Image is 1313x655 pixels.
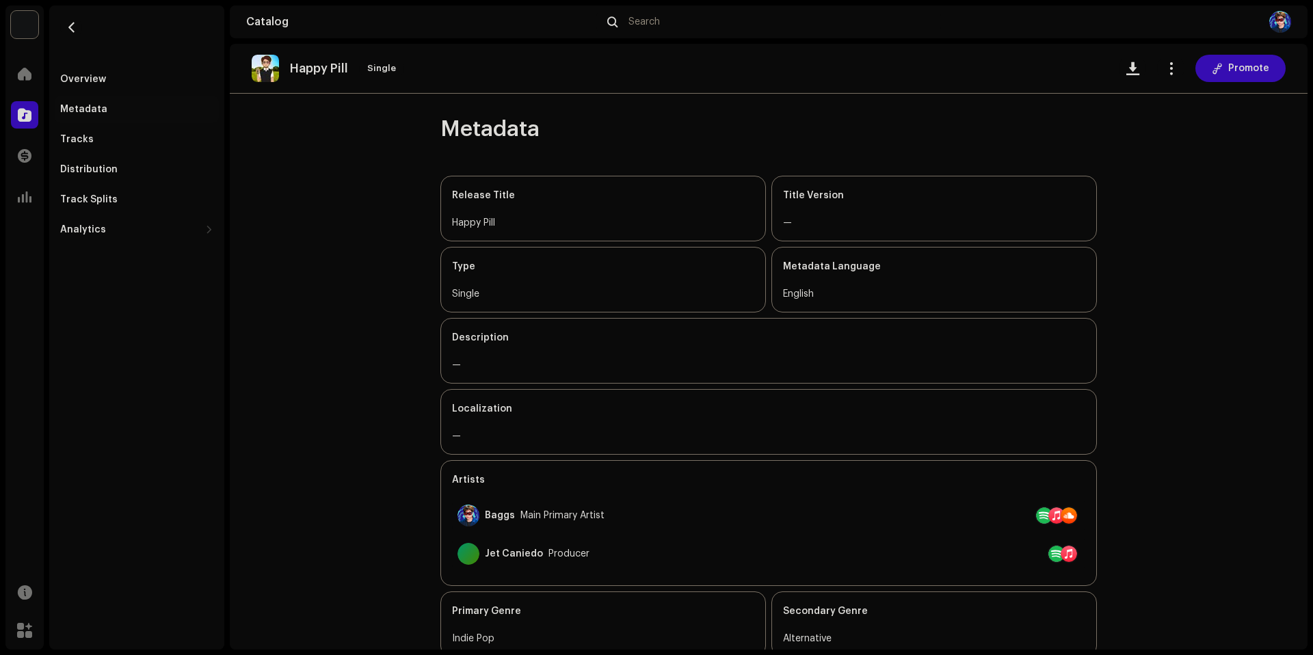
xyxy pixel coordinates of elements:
[55,156,219,183] re-m-nav-item: Distribution
[452,630,754,647] div: Indie Pop
[60,224,106,235] div: Analytics
[290,62,348,76] p: Happy Pill
[452,357,1085,373] div: —
[60,134,94,145] div: Tracks
[252,55,279,82] img: 2f52fe9f-1807-4bbd-9eba-4a49ba19619b
[485,548,543,559] div: Jet Caniedo
[440,116,540,143] span: Metadata
[783,630,1085,647] div: Alternative
[1269,11,1291,33] img: dc9ac211-c768-4394-98ee-7d73fe08273a
[246,16,591,27] div: Catalog
[783,592,1085,630] div: Secondary Genre
[783,286,1085,302] div: English
[783,248,1085,286] div: Metadata Language
[452,592,754,630] div: Primary Genre
[452,286,754,302] div: Single
[452,248,754,286] div: Type
[452,319,1085,357] div: Description
[452,428,1085,444] div: —
[60,104,107,115] div: Metadata
[452,176,754,215] div: Release Title
[55,66,219,93] re-m-nav-item: Overview
[452,215,754,231] div: Happy Pill
[485,510,515,521] div: Baggs
[60,164,118,175] div: Distribution
[452,390,1085,428] div: Localization
[55,96,219,123] re-m-nav-item: Metadata
[60,74,106,85] div: Overview
[520,510,605,521] div: Main Primary Artist
[628,16,660,27] span: Search
[452,461,1085,499] div: Artists
[783,215,1085,231] div: —
[11,11,38,38] img: bb549e82-3f54-41b5-8d74-ce06bd45c366
[55,126,219,153] re-m-nav-item: Tracks
[55,216,219,243] re-m-nav-dropdown: Analytics
[1228,55,1269,82] span: Promote
[1195,55,1286,82] button: Promote
[359,60,404,77] span: Single
[60,194,118,205] div: Track Splits
[548,548,589,559] div: Producer
[55,186,219,213] re-m-nav-item: Track Splits
[457,505,479,526] img: 9c2c312c-870a-4c4c-967b-5d302e85a803
[783,176,1085,215] div: Title Version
